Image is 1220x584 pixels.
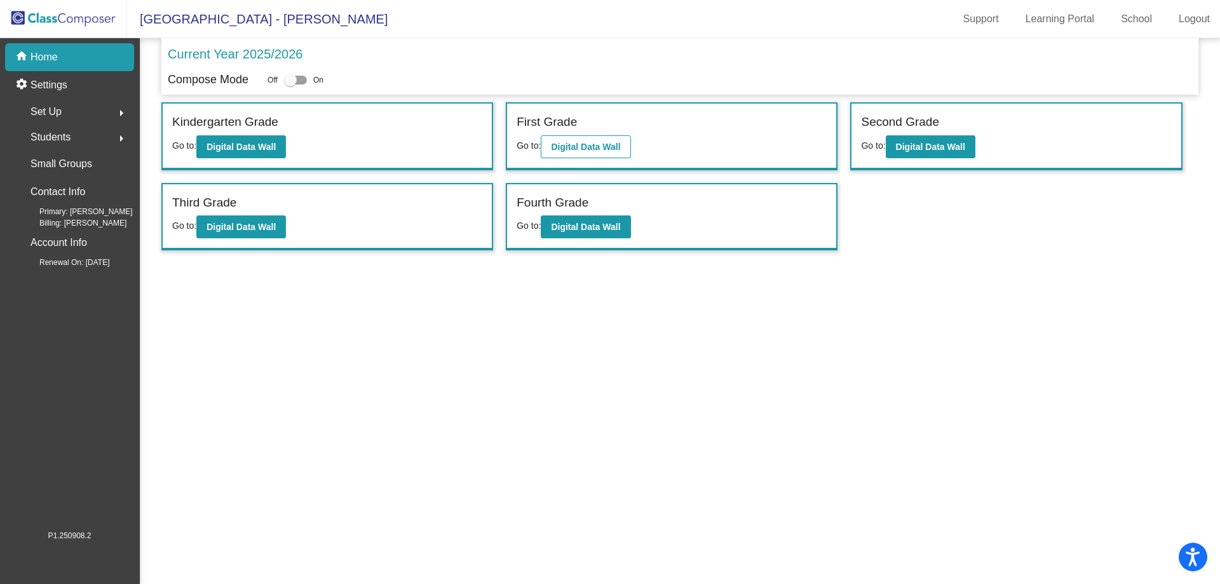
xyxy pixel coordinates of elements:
label: Second Grade [861,113,939,132]
span: Renewal On: [DATE] [19,257,109,268]
b: Digital Data Wall [207,222,276,232]
span: Set Up [30,103,62,121]
span: Go to: [517,140,541,151]
a: School [1111,9,1162,29]
p: Compose Mode [168,71,248,88]
span: Billing: [PERSON_NAME] [19,217,126,229]
label: First Grade [517,113,577,132]
button: Digital Data Wall [196,215,286,238]
p: Small Groups [30,155,92,173]
b: Digital Data Wall [896,142,965,152]
button: Digital Data Wall [541,135,630,158]
button: Digital Data Wall [886,135,975,158]
p: Settings [30,78,67,93]
label: Third Grade [172,194,236,212]
mat-icon: home [15,50,30,65]
span: Off [268,74,278,86]
b: Digital Data Wall [551,142,620,152]
span: Go to: [861,140,885,151]
span: On [313,74,323,86]
mat-icon: arrow_right [114,131,129,146]
b: Digital Data Wall [207,142,276,152]
span: Go to: [172,140,196,151]
mat-icon: arrow_right [114,105,129,121]
p: Contact Info [30,183,85,201]
mat-icon: settings [15,78,30,93]
span: Go to: [517,221,541,231]
span: Go to: [172,221,196,231]
a: Logout [1169,9,1220,29]
span: Students [30,128,71,146]
span: [GEOGRAPHIC_DATA] - [PERSON_NAME] [127,9,388,29]
button: Digital Data Wall [541,215,630,238]
a: Support [953,9,1009,29]
button: Digital Data Wall [196,135,286,158]
p: Current Year 2025/2026 [168,44,302,64]
span: Primary: [PERSON_NAME] [19,206,133,217]
a: Learning Portal [1015,9,1105,29]
p: Home [30,50,58,65]
p: Account Info [30,234,87,252]
label: Kindergarten Grade [172,113,278,132]
b: Digital Data Wall [551,222,620,232]
label: Fourth Grade [517,194,588,212]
